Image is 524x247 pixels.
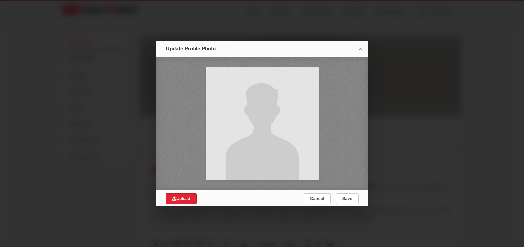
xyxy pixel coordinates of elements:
[303,193,330,204] button: Cancel
[336,193,358,204] button: Save
[166,193,197,204] a: Upload
[172,196,190,201] span: Upload
[310,196,324,201] span: Cancel
[166,41,239,57] div: Update Profile Photo
[342,196,352,201] span: Save
[352,41,368,57] a: ×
